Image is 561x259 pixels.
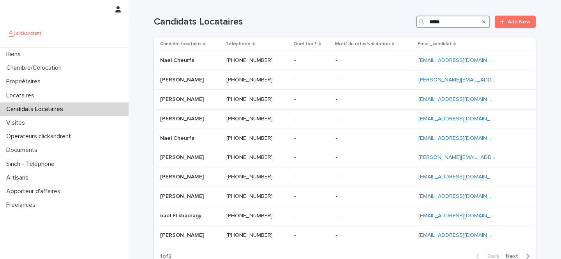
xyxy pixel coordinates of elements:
a: [EMAIL_ADDRESS][DOMAIN_NAME] [418,233,506,238]
tr: [PERSON_NAME][PERSON_NAME] [PHONE_NUMBER] -- -- [EMAIL_ADDRESS][DOMAIN_NAME] [154,90,536,109]
ringoverc2c-number-84e06f14122c: [PHONE_NUMBER] [226,58,273,63]
a: [EMAIL_ADDRESS][DOMAIN_NAME] [418,116,506,122]
ringoverc2c-84e06f14122c: Call with Ringover [226,174,273,180]
p: [PERSON_NAME] [160,172,205,180]
ringoverc2c-number-84e06f14122c: [PHONE_NUMBER] [226,97,273,102]
p: - [336,134,339,142]
p: Locataires [3,92,41,99]
tr: Nael CheurfaNael Cheurfa [PHONE_NUMBER] -- -- [EMAIL_ADDRESS][DOMAIN_NAME] [154,51,536,70]
ringoverc2c-number-84e06f14122c: [PHONE_NUMBER] [226,233,273,238]
p: - [336,192,339,200]
span: Back [483,254,499,259]
p: - [294,114,297,122]
p: Artisans [3,174,35,181]
p: Apporteur d'affaires [3,188,67,195]
ringoverc2c-84e06f14122c: Call with Ringover [226,155,273,160]
p: Nael Cheurfa [160,134,196,142]
ringoverc2c-84e06f14122c: Call with Ringover [226,77,273,83]
ringoverc2c-84e06f14122c: Call with Ringover [226,97,273,102]
ringoverc2c-number-84e06f14122c: [PHONE_NUMBER] [226,116,273,122]
span: Next [506,254,523,259]
a: [EMAIL_ADDRESS][DOMAIN_NAME] [418,174,506,180]
p: - [336,153,339,161]
ringoverc2c-number-84e06f14122c: [PHONE_NUMBER] [226,174,273,180]
p: - [294,56,297,64]
p: Quel top ? [293,40,317,48]
p: - [336,231,339,239]
tr: [PERSON_NAME][PERSON_NAME] [PHONE_NUMBER] -- -- [EMAIL_ADDRESS][DOMAIN_NAME] [154,187,536,206]
p: [PERSON_NAME] [160,192,205,200]
tr: [PERSON_NAME][PERSON_NAME] [PHONE_NUMBER] -- -- [EMAIL_ADDRESS][DOMAIN_NAME] [154,226,536,245]
a: [EMAIL_ADDRESS][DOMAIN_NAME] [418,97,506,102]
ringoverc2c-84e06f14122c: Call with Ringover [226,194,273,199]
tr: [PERSON_NAME][PERSON_NAME] [PHONE_NUMBER] -- -- [EMAIL_ADDRESS][DOMAIN_NAME] [154,167,536,187]
ringoverc2c-84e06f14122c: Call with Ringover [226,213,273,218]
tr: nael El khadragynael El khadragy [PHONE_NUMBER] -- -- [EMAIL_ADDRESS][DOMAIN_NAME] [154,206,536,226]
p: - [336,75,339,83]
p: - [294,95,297,103]
p: Chambre/Colocation [3,64,68,72]
p: - [294,211,297,219]
a: [PERSON_NAME][EMAIL_ADDRESS][DOMAIN_NAME] [418,155,549,160]
p: - [336,114,339,122]
p: - [336,95,339,103]
p: - [294,153,297,161]
ringoverc2c-number-84e06f14122c: [PHONE_NUMBER] [226,136,273,141]
ringoverc2c-number-84e06f14122c: [PHONE_NUMBER] [226,194,273,199]
p: [PERSON_NAME] [160,95,205,103]
p: Candidats Locataires [3,106,69,113]
p: Freelances [3,201,42,209]
p: - [294,134,297,142]
p: Operateurs clickandrent [3,133,77,140]
a: [EMAIL_ADDRESS][DOMAIN_NAME] [418,213,506,218]
h1: Candidats Locataires [154,16,413,28]
ringoverc2c-84e06f14122c: Call with Ringover [226,136,273,141]
p: - [294,75,297,83]
ringoverc2c-number-84e06f14122c: [PHONE_NUMBER] [226,155,273,160]
p: - [336,172,339,180]
p: - [294,192,297,200]
ringoverc2c-84e06f14122c: Call with Ringover [226,116,273,122]
span: Add New [508,19,531,25]
img: UCB0brd3T0yccxBKYDjQ [6,25,44,41]
ringoverc2c-84e06f14122c: Call with Ringover [226,58,273,63]
p: Visites [3,119,31,127]
ringoverc2c-number-84e06f14122c: [PHONE_NUMBER] [226,77,273,83]
ringoverc2c-number-84e06f14122c: [PHONE_NUMBER] [226,213,273,218]
p: Candidat locataire [160,40,201,48]
p: Documents [3,146,44,154]
p: Motif du refus/validation [335,40,390,48]
p: - [336,56,339,64]
tr: [PERSON_NAME][PERSON_NAME] [PHONE_NUMBER] -- -- [EMAIL_ADDRESS][DOMAIN_NAME] [154,109,536,129]
p: Sinch - Téléphone [3,160,61,168]
p: - [294,172,297,180]
p: [PERSON_NAME] [160,153,205,161]
p: Biens [3,51,27,58]
ringoverc2c-84e06f14122c: Call with Ringover [226,233,273,238]
input: Search [416,16,490,28]
p: - [294,231,297,239]
p: nael El khadragy [160,211,203,219]
p: Nael Cheurfa [160,56,196,64]
tr: [PERSON_NAME][PERSON_NAME] [PHONE_NUMBER] -- -- [PERSON_NAME][EMAIL_ADDRESS][PERSON_NAME][DOMAIN_... [154,70,536,90]
a: [EMAIL_ADDRESS][DOMAIN_NAME] [418,194,506,199]
tr: Nael CheurfaNael Cheurfa [PHONE_NUMBER] -- -- [EMAIL_ADDRESS][DOMAIN_NAME] [154,129,536,148]
p: [PERSON_NAME] [160,231,205,239]
tr: [PERSON_NAME][PERSON_NAME] [PHONE_NUMBER] -- -- [PERSON_NAME][EMAIL_ADDRESS][DOMAIN_NAME] [154,148,536,167]
a: [EMAIL_ADDRESS][DOMAIN_NAME] [418,58,506,63]
a: Add New [495,16,536,28]
p: Email_candidat [418,40,452,48]
p: [PERSON_NAME] [160,114,205,122]
p: - [336,211,339,219]
p: [PERSON_NAME] [160,75,205,83]
p: Propriétaires [3,78,47,85]
p: Téléphone [226,40,251,48]
a: [EMAIL_ADDRESS][DOMAIN_NAME] [418,136,506,141]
